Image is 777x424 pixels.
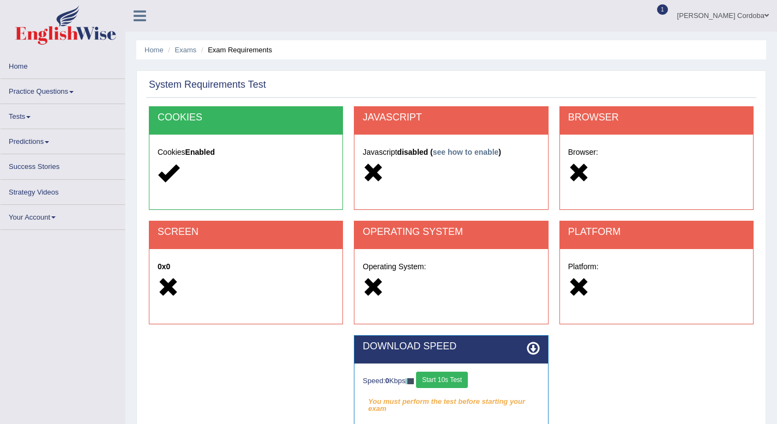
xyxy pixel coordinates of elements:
a: Practice Questions [1,79,125,100]
div: Speed: Kbps [363,372,539,391]
a: Tests [1,104,125,125]
h5: Cookies [158,148,334,156]
h2: DOWNLOAD SPEED [363,341,539,352]
h2: PLATFORM [568,227,745,238]
a: Home [1,54,125,75]
a: Your Account [1,205,125,226]
a: Success Stories [1,154,125,175]
h5: Operating System: [363,263,539,271]
li: Exam Requirements [198,45,272,55]
a: Home [144,46,164,54]
h2: SCREEN [158,227,334,238]
span: 1 [657,4,668,15]
a: Exams [175,46,197,54]
strong: disabled ( ) [397,148,501,156]
h2: COOKIES [158,112,334,123]
h2: BROWSER [568,112,745,123]
h5: Platform: [568,263,745,271]
a: Predictions [1,129,125,150]
strong: 0x0 [158,262,170,271]
button: Start 10s Test [416,372,468,388]
strong: 0 [386,377,389,385]
h2: JAVASCRIPT [363,112,539,123]
img: ajax-loader-fb-connection.gif [405,378,414,384]
h5: Javascript [363,148,539,156]
a: see how to enable [433,148,499,156]
h2: OPERATING SYSTEM [363,227,539,238]
a: Strategy Videos [1,180,125,201]
strong: Enabled [185,148,215,156]
h5: Browser: [568,148,745,156]
em: You must perform the test before starting your exam [363,393,539,410]
h2: System Requirements Test [149,80,266,90]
